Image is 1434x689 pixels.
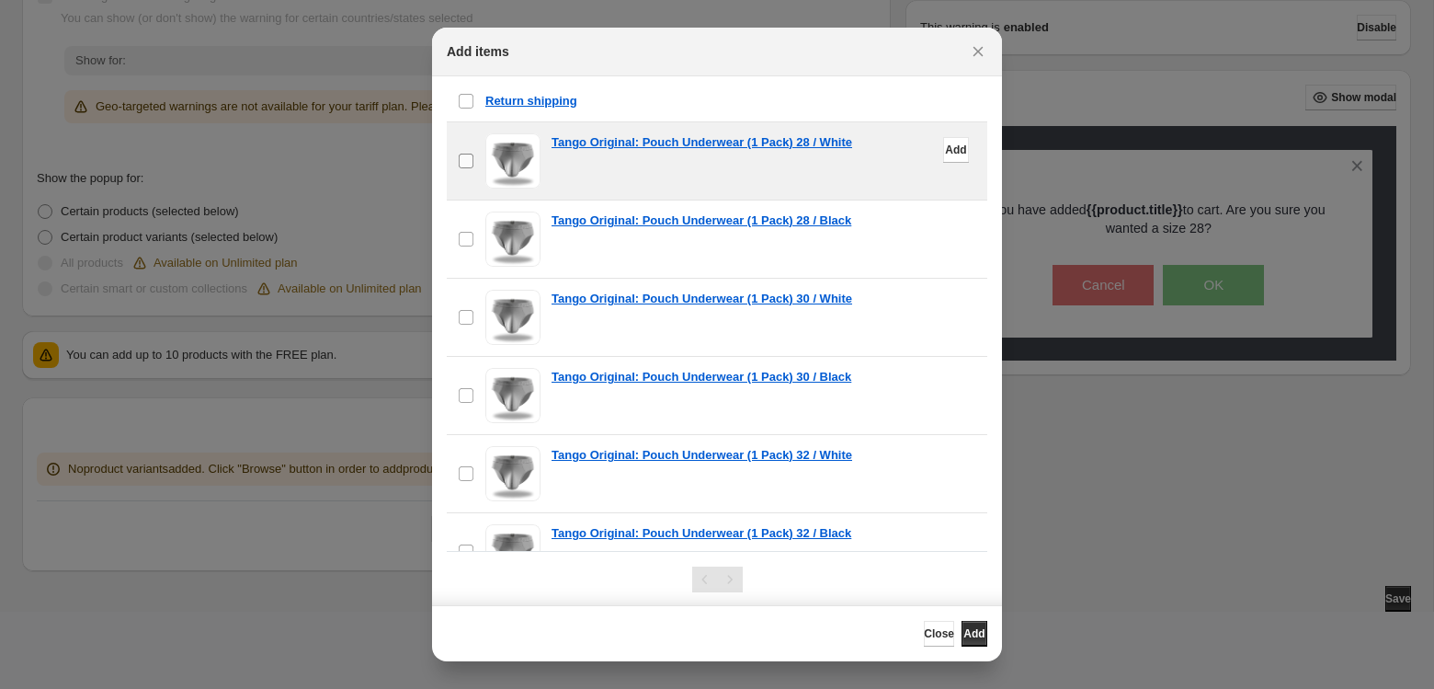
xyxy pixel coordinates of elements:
[962,621,987,647] button: Add
[485,92,577,110] a: Return shipping
[552,368,851,386] a: Tango Original: Pouch Underwear (1 Pack) 30 / Black
[485,368,541,423] img: Tango Original: Pouch Underwear (1 Pack) 30 / Black
[447,42,509,61] h2: Add items
[485,446,541,501] img: Tango Original: Pouch Underwear (1 Pack) 32 / White
[963,626,984,641] span: Add
[924,621,954,647] button: Close
[552,290,852,308] a: Tango Original: Pouch Underwear (1 Pack) 30 / White
[692,567,743,592] nav: Pagination
[485,524,541,580] img: Tango Original: Pouch Underwear (1 Pack) 32 / Black
[943,137,969,163] button: Add
[965,39,991,64] button: Close
[485,290,541,345] img: Tango Original: Pouch Underwear (1 Pack) 30 / White
[552,446,852,465] a: Tango Original: Pouch Underwear (1 Pack) 32 / White
[924,626,954,641] span: Close
[552,212,851,230] a: Tango Original: Pouch Underwear (1 Pack) 28 / Black
[485,133,541,189] img: Tango Original: Pouch Underwear (1 Pack) 28 / White
[552,133,852,152] a: Tango Original: Pouch Underwear (1 Pack) 28 / White
[552,524,851,543] a: Tango Original: Pouch Underwear (1 Pack) 32 / Black
[945,143,966,157] span: Add
[485,212,541,267] img: Tango Original: Pouch Underwear (1 Pack) 28 / Black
